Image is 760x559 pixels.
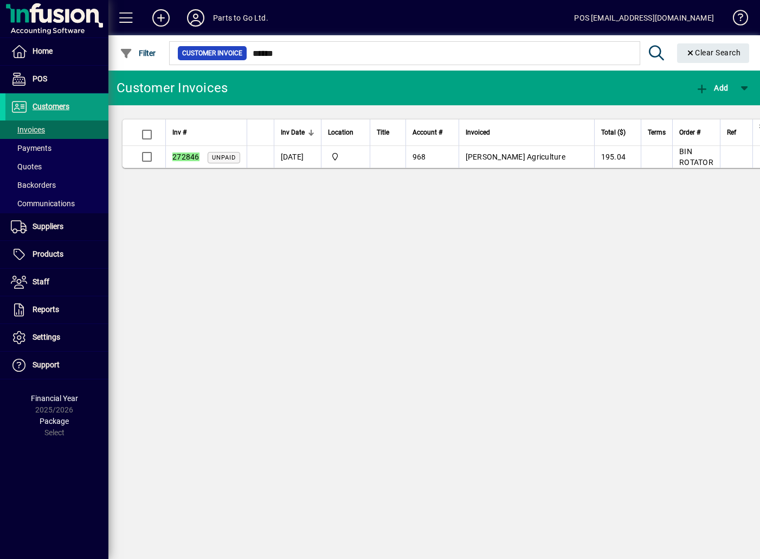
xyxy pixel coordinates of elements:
a: Support [5,352,108,379]
a: Staff [5,269,108,296]
button: Add [693,78,731,98]
span: Financial Year [31,394,78,403]
span: Suppliers [33,222,63,231]
span: [PERSON_NAME] Agriculture [466,153,565,161]
span: Products [33,250,63,258]
span: Location [328,126,353,138]
span: Customers [33,102,69,111]
span: BIN ROTATOR [679,147,713,167]
a: Home [5,38,108,65]
span: Backorders [11,181,56,189]
em: 272846 [172,153,199,161]
span: 968 [413,153,426,161]
span: Ref [727,126,736,138]
span: Settings [33,333,60,341]
span: Terms [648,126,666,138]
td: 195.04 [594,146,641,168]
div: Order # [679,126,713,138]
a: Backorders [5,176,108,194]
td: [DATE] [274,146,321,168]
a: Quotes [5,157,108,176]
button: Add [144,8,178,28]
div: Customer Invoices [117,79,228,97]
div: Total ($) [601,126,636,138]
div: Parts to Go Ltd. [213,9,268,27]
span: Invoiced [466,126,490,138]
div: Invoiced [466,126,588,138]
span: Communications [11,199,75,208]
span: POS [33,74,47,83]
a: Communications [5,194,108,213]
span: Invoices [11,125,45,134]
button: Filter [117,43,159,63]
span: Home [33,47,53,55]
a: Reports [5,296,108,323]
a: Payments [5,139,108,157]
span: Clear Search [686,48,741,57]
span: DAE - Bulk Store [328,151,363,163]
span: Add [695,84,728,92]
span: Account # [413,126,442,138]
a: Suppliers [5,213,108,240]
span: Reports [33,305,59,314]
div: Inv # [172,126,240,138]
div: Inv Date [281,126,314,138]
div: Location [328,126,363,138]
a: Knowledge Base [725,2,746,37]
a: Products [5,241,108,268]
div: POS [EMAIL_ADDRESS][DOMAIN_NAME] [574,9,714,27]
span: Support [33,360,60,369]
span: Quotes [11,162,42,171]
div: Ref [727,126,746,138]
span: Title [377,126,389,138]
button: Clear [677,43,750,63]
span: Customer Invoice [182,48,242,59]
span: Payments [11,144,51,153]
a: Settings [5,324,108,351]
a: Invoices [5,120,108,139]
span: Staff [33,277,49,286]
span: Total ($) [601,126,626,138]
span: Unpaid [212,154,236,161]
div: Title [377,126,399,138]
div: Account # [413,126,452,138]
span: Filter [120,49,156,58]
span: Inv # [172,126,186,138]
span: Order # [679,126,700,138]
span: Inv Date [281,126,305,138]
button: Profile [178,8,213,28]
a: POS [5,66,108,93]
span: Package [40,417,69,425]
